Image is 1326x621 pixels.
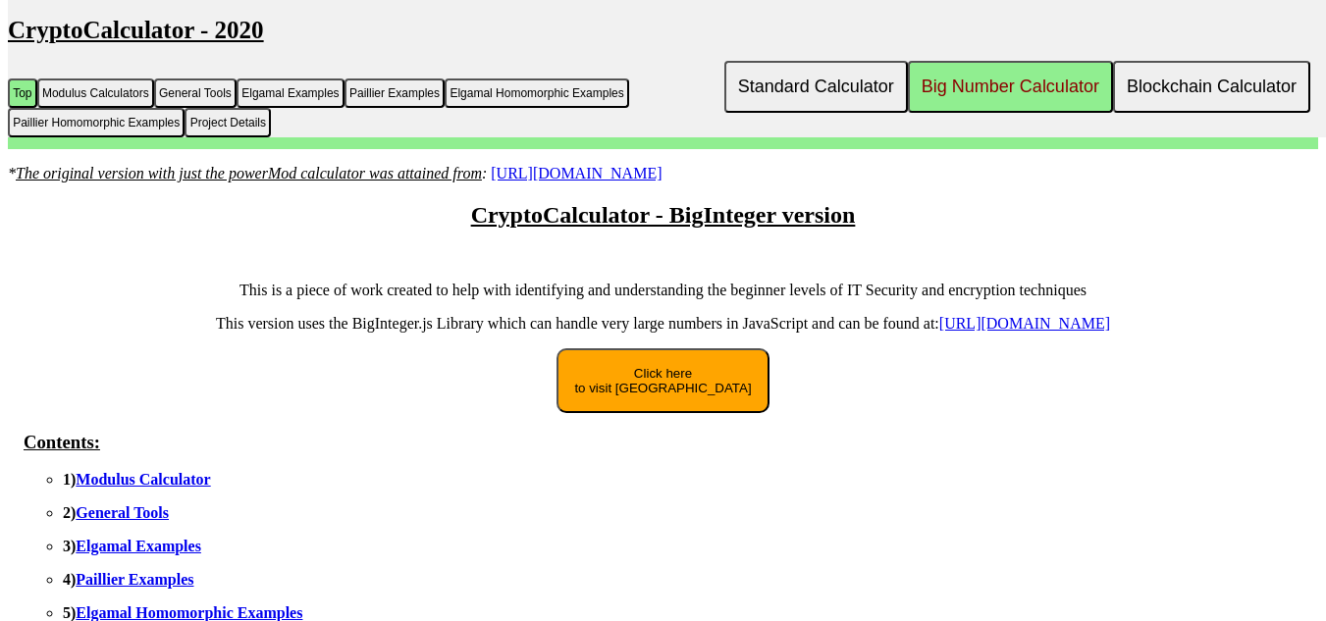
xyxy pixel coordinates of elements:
a: [URL][DOMAIN_NAME] [939,315,1110,332]
a: General Tools [76,504,169,521]
u: CryptoCalculator - BigInteger version [471,202,856,228]
p: This version uses the BigInteger.js Library which can handle very large numbers in JavaScript and... [8,315,1318,333]
button: Standard Calculator [724,61,908,113]
b: 2) [63,504,169,521]
u: CryptoCalculator - 2020 [8,17,264,43]
a: [URL][DOMAIN_NAME] [491,165,662,181]
b: 3) [63,538,201,554]
button: Project Details [185,108,271,137]
button: Top [8,78,37,108]
button: Blockchain Calculator [1113,61,1310,113]
button: Modulus Calculators [37,78,154,108]
button: Paillier Examples [345,78,445,108]
button: General Tools [154,78,237,108]
b: 5) [63,604,302,621]
button: Elgamal Homomorphic Examples [445,78,629,108]
button: Elgamal Examples [237,78,345,108]
u: The original version with just the powerMod calculator was attained from [16,165,482,181]
u: Contents: [24,432,100,452]
b: 4) [63,571,193,588]
a: Modulus Calculator [76,471,210,488]
a: Elgamal Homomorphic Examples [76,604,302,621]
a: Elgamal Examples [76,538,201,554]
a: Paillier Examples [76,571,193,588]
button: Paillier Homomorphic Examples [8,108,185,137]
button: Click hereto visit [GEOGRAPHIC_DATA] [557,348,769,413]
p: This is a piece of work created to help with identifying and understanding the beginner levels of... [8,282,1318,299]
button: Big Number Calculator [908,61,1113,113]
b: 1) [63,471,211,488]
